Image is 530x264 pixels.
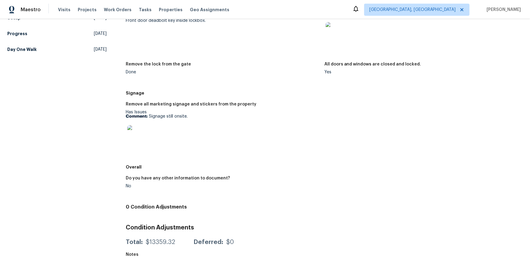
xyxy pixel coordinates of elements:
h5: Remove all marketing signage and stickers from the property [126,102,257,106]
div: Deferred: [194,239,224,245]
span: Tasks [139,8,152,12]
h5: Signage [126,90,523,96]
div: Done [126,70,320,74]
h4: 0 Condition Adjustments [126,204,523,210]
a: Progress[DATE] [7,28,107,39]
a: Day One Walk[DATE] [7,44,107,55]
span: Geo Assignments [190,7,229,13]
span: Work Orders [104,7,132,13]
span: [GEOGRAPHIC_DATA], [GEOGRAPHIC_DATA] [369,7,456,13]
h5: All doors and windows are closed and locked. [324,62,421,66]
div: Front door deadbolt key inside lockbox. [126,18,320,23]
div: Yes [324,70,518,74]
p: Signage still onsite. [126,114,320,119]
h5: Do you have any other information to document? [126,176,230,180]
span: [PERSON_NAME] [484,7,521,13]
h5: Day One Walk [7,46,37,52]
h3: Condition Adjustments [126,225,523,231]
div: $0 [227,239,234,245]
h5: Overall [126,164,523,170]
span: Visits [58,7,70,13]
h5: Progress [7,31,27,37]
h5: Notes [126,252,139,257]
span: Properties [159,7,183,13]
div: $13359.32 [146,239,176,245]
span: [DATE] [94,46,107,52]
div: No [126,184,320,188]
div: Has Issues [126,110,320,148]
span: Maestro [21,7,41,13]
b: Comment: [126,114,148,119]
span: Projects [78,7,97,13]
h5: Remove the lock from the gate [126,62,191,66]
span: [DATE] [94,31,107,37]
div: Total: [126,239,143,245]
